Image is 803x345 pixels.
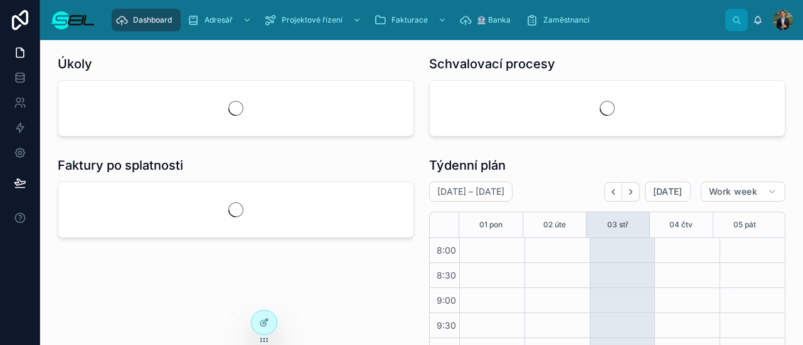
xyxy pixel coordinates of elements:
[391,15,428,25] span: Fakturace
[58,157,183,174] h1: Faktury po splatnosti
[604,182,622,202] button: Back
[645,182,691,202] button: [DATE]
[701,182,785,202] button: Work week
[477,15,511,25] span: 🏦 Banka
[105,6,725,34] div: scrollable content
[607,212,629,237] button: 03 stř
[543,212,566,237] button: 02 úte
[112,9,181,31] a: Dashboard
[479,212,503,237] button: 01 pon
[433,270,459,281] span: 8:30
[433,320,459,331] span: 9:30
[183,9,258,31] a: Adresář
[433,245,459,255] span: 8:00
[58,55,92,73] h1: Úkoly
[733,212,756,237] button: 05 pát
[370,9,453,31] a: Fakturace
[429,157,506,174] h1: Týdenní plán
[50,10,95,30] img: App logo
[653,186,683,197] span: [DATE]
[260,9,368,31] a: Projektové řízení
[543,15,590,25] span: Zaměstnanci
[433,295,459,306] span: 9:00
[709,186,757,197] span: Work week
[455,9,519,31] a: 🏦 Banka
[429,55,555,73] h1: Schvalovací procesy
[437,185,504,198] h2: [DATE] – [DATE]
[622,182,640,202] button: Next
[205,15,233,25] span: Adresář
[133,15,172,25] span: Dashboard
[522,9,598,31] a: Zaměstnanci
[669,212,693,237] button: 04 čtv
[282,15,343,25] span: Projektové řízení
